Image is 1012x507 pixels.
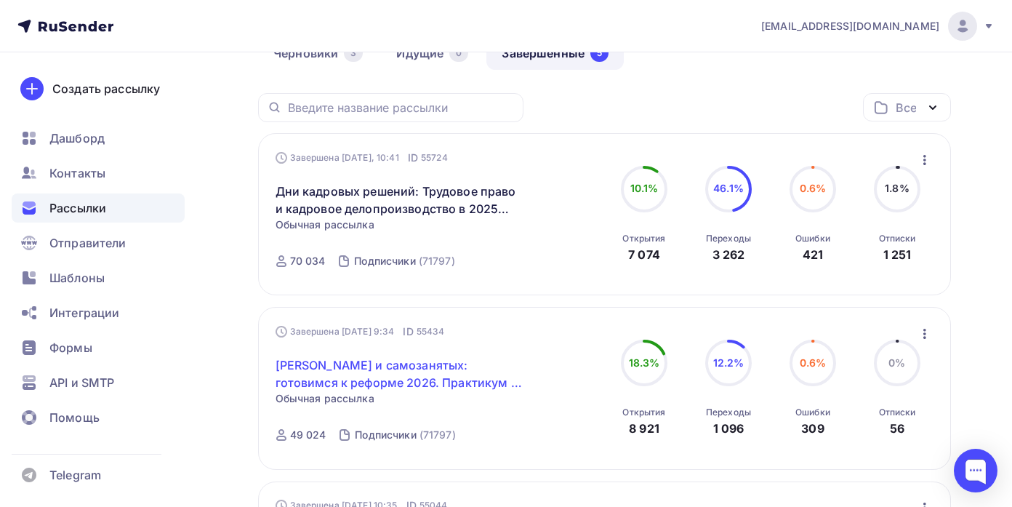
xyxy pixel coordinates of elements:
[883,246,912,263] div: 1 251
[403,324,413,339] span: ID
[344,44,363,62] div: 3
[12,159,185,188] a: Контакты
[803,246,823,263] div: 421
[276,391,374,406] span: Обычная рассылка
[863,93,951,121] button: Все
[288,100,515,116] input: Введите название рассылки
[276,151,448,165] div: Завершена [DATE], 10:41
[801,420,824,437] div: 309
[628,246,660,263] div: 7 074
[761,12,995,41] a: [EMAIL_ADDRESS][DOMAIN_NAME]
[896,99,916,116] div: Все
[49,164,105,182] span: Контакты
[800,182,827,194] span: 0.6%
[417,324,445,339] span: 55434
[353,423,457,447] a: Подписчики (71797)
[879,233,916,244] div: Отписки
[290,254,326,268] div: 70 034
[381,36,483,70] a: Идущие0
[885,182,909,194] span: 1.8%
[12,193,185,223] a: Рассылки
[795,233,830,244] div: Ошибки
[713,356,744,369] span: 12.2%
[12,333,185,362] a: Формы
[713,182,744,194] span: 46.1%
[795,407,830,418] div: Ошибки
[421,151,448,165] span: 55724
[408,151,418,165] span: ID
[49,466,101,484] span: Telegram
[49,129,105,147] span: Дашборд
[12,263,185,292] a: Шаблоны
[713,420,744,437] div: 1 096
[12,124,185,153] a: Дашборд
[879,407,916,418] div: Отписки
[49,339,92,356] span: Формы
[49,304,119,322] span: Интеграции
[276,324,445,339] div: Завершена [DATE] 9:34
[276,217,374,232] span: Обычная рассылка
[761,19,939,33] span: [EMAIL_ADDRESS][DOMAIN_NAME]
[629,420,659,437] div: 8 921
[49,269,105,287] span: Шаблоны
[52,80,160,97] div: Создать рассылку
[290,428,326,442] div: 49 024
[622,233,665,244] div: Открытия
[354,254,415,268] div: Подписчики
[486,36,624,70] a: Завершенные5
[800,356,827,369] span: 0.6%
[276,183,525,217] a: Дни кадровых решений: Трудовое право и кадровое делопроизводство в 2025 году: что нового
[629,356,660,369] span: 18.3%
[49,234,126,252] span: Отправители
[706,233,751,244] div: Переходы
[355,428,416,442] div: Подписчики
[888,356,905,369] span: 0%
[706,407,751,418] div: Переходы
[353,249,456,273] a: Подписчики (71797)
[49,409,100,426] span: Помощь
[630,182,659,194] span: 10.1%
[419,428,456,442] div: (71797)
[419,254,455,268] div: (71797)
[590,44,609,62] div: 5
[258,36,378,70] a: Черновики3
[276,356,525,391] a: [PERSON_NAME] и самозанятых: готовимся к реформе 2026. Практикум в [GEOGRAPHIC_DATA]
[449,44,468,62] div: 0
[712,246,745,263] div: 3 262
[622,407,665,418] div: Открытия
[12,228,185,258] a: Отправители
[890,420,904,437] div: 56
[49,374,114,391] span: API и SMTP
[49,199,106,217] span: Рассылки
